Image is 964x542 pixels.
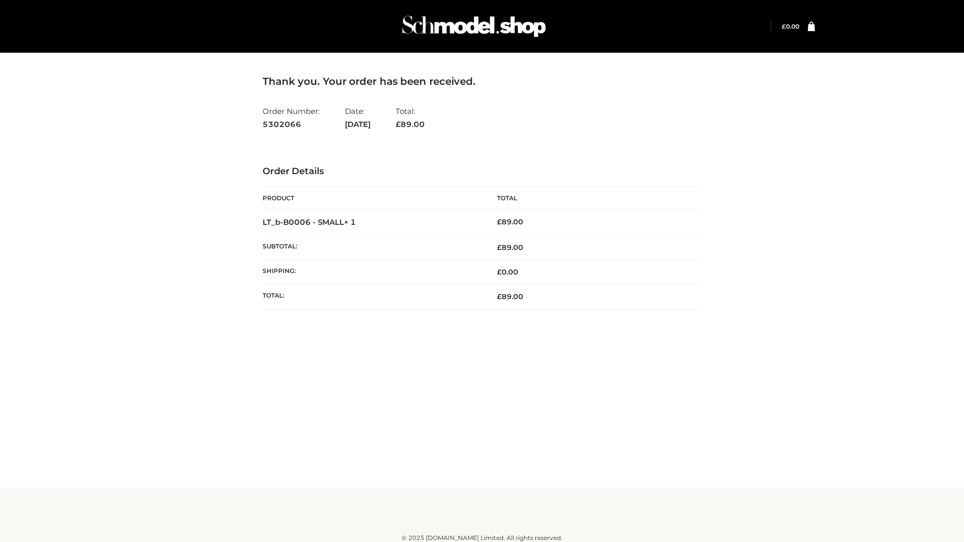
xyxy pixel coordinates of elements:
span: £ [497,243,502,252]
li: Order Number: [263,102,320,133]
strong: LT_b-B0006 - SMALL [263,217,356,227]
strong: × 1 [344,217,356,227]
li: Total: [396,102,425,133]
span: £ [782,23,786,30]
bdi: 0.00 [782,23,799,30]
span: 89.00 [396,119,425,129]
h3: Thank you. Your order has been received. [263,75,701,87]
h3: Order Details [263,166,701,177]
strong: [DATE] [345,118,371,131]
span: 89.00 [497,243,523,252]
span: £ [497,267,502,277]
bdi: 0.00 [497,267,518,277]
th: Subtotal: [263,235,482,259]
bdi: 89.00 [497,217,523,226]
th: Product [263,187,482,210]
span: 89.00 [497,292,523,301]
th: Total [482,187,701,210]
a: £0.00 [782,23,799,30]
th: Total: [263,285,482,309]
img: Schmodel Admin 964 [399,7,549,46]
span: £ [396,119,401,129]
span: £ [497,292,502,301]
strong: 5302066 [263,118,320,131]
li: Date: [345,102,371,133]
span: £ [497,217,502,226]
th: Shipping: [263,260,482,285]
